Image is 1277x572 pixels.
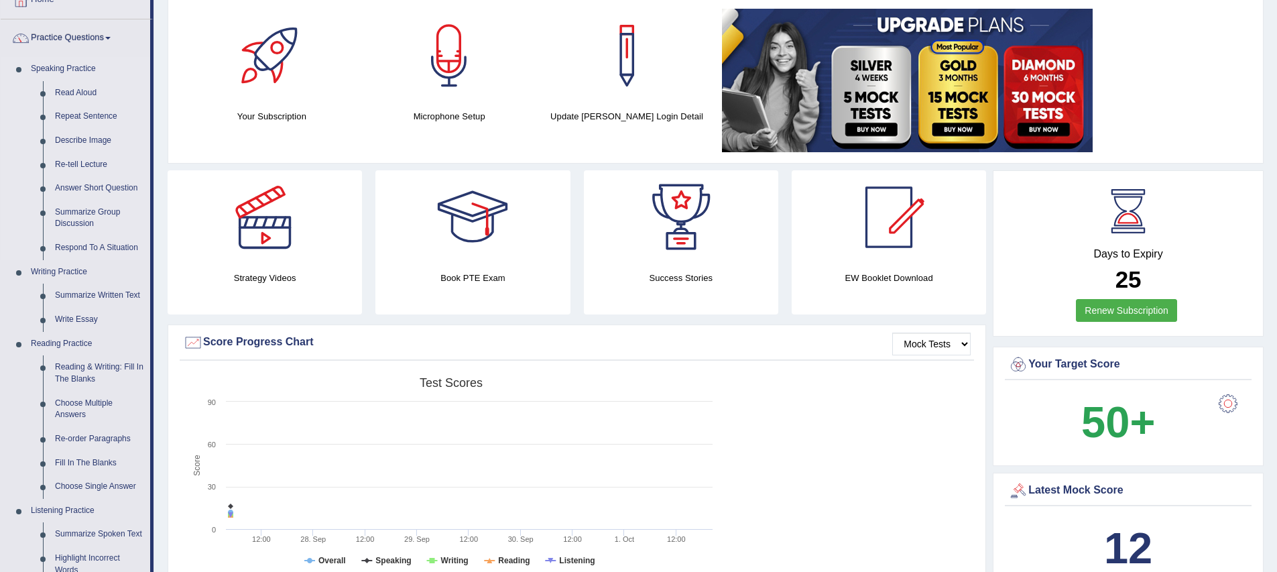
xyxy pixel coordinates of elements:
a: Read Aloud [49,81,150,105]
a: Summarize Spoken Text [49,522,150,547]
text: 12:00 [667,535,686,543]
div: Score Progress Chart [183,333,971,353]
text: 90 [208,398,216,406]
h4: Update [PERSON_NAME] Login Detail [545,109,709,123]
tspan: 28. Sep [300,535,326,543]
tspan: Overall [318,556,346,565]
a: Speaking Practice [25,57,150,81]
h4: Days to Expiry [1008,248,1248,260]
h4: Your Subscription [190,109,354,123]
a: Re-order Paragraphs [49,427,150,451]
tspan: 1. Oct [615,535,634,543]
div: Latest Mock Score [1008,481,1248,501]
a: Answer Short Question [49,176,150,201]
b: 25 [1115,266,1142,292]
a: Practice Questions [1,19,150,53]
text: 30 [208,483,216,491]
text: 12:00 [356,535,375,543]
text: 12:00 [252,535,271,543]
text: 12:00 [460,535,479,543]
a: Repeat Sentence [49,105,150,129]
a: Reading Practice [25,332,150,356]
a: Write Essay [49,308,150,332]
tspan: Test scores [420,376,483,390]
h4: Book PTE Exam [375,271,570,285]
h4: Microphone Setup [367,109,532,123]
a: Respond To A Situation [49,236,150,260]
a: Choose Multiple Answers [49,392,150,427]
a: Listening Practice [25,499,150,523]
a: Reading & Writing: Fill In The Blanks [49,355,150,391]
tspan: Listening [559,556,595,565]
tspan: Score [192,455,202,476]
a: Re-tell Lecture [49,153,150,177]
a: Fill In The Blanks [49,451,150,475]
text: 12:00 [563,535,582,543]
a: Describe Image [49,129,150,153]
img: small5.jpg [722,9,1093,152]
tspan: Speaking [375,556,411,565]
a: Choose Single Answer [49,475,150,499]
text: 0 [212,526,216,534]
tspan: Writing [441,556,469,565]
a: Writing Practice [25,260,150,284]
b: 50+ [1081,398,1155,447]
tspan: 29. Sep [404,535,430,543]
a: Renew Subscription [1076,299,1177,322]
tspan: Reading [498,556,530,565]
h4: Success Stories [584,271,778,285]
h4: EW Booklet Download [792,271,986,285]
div: Your Target Score [1008,355,1248,375]
text: 60 [208,441,216,449]
h4: Strategy Videos [168,271,362,285]
tspan: 30. Sep [508,535,534,543]
a: Summarize Group Discussion [49,201,150,236]
a: Summarize Written Text [49,284,150,308]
